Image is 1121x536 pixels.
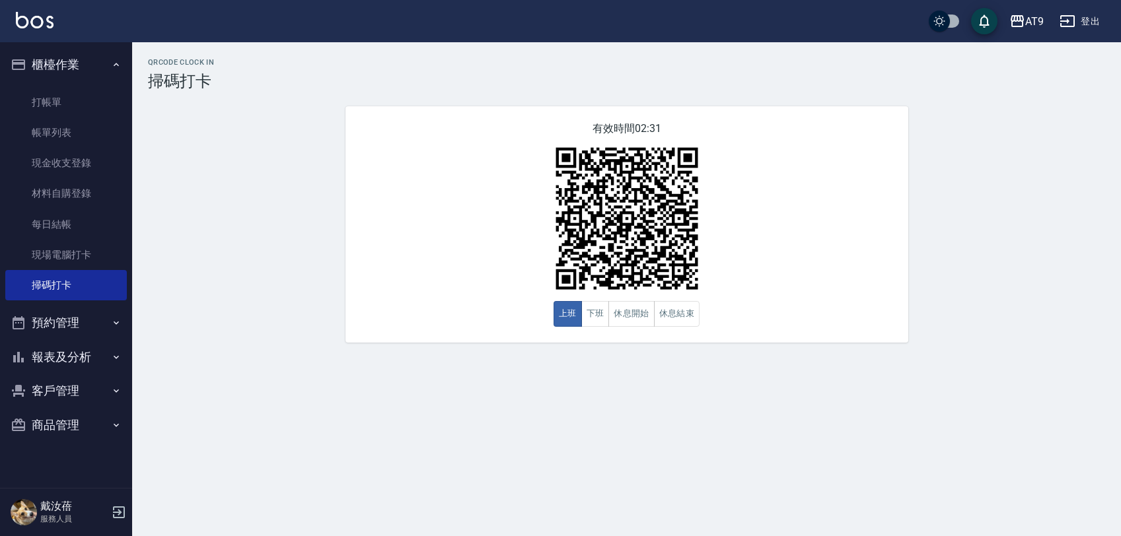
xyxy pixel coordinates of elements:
button: 預約管理 [5,306,127,340]
button: 下班 [581,301,610,327]
div: AT9 [1025,13,1044,30]
img: Person [11,499,37,525]
a: 掃碼打卡 [5,270,127,300]
button: 登出 [1054,9,1105,34]
a: 材料自購登錄 [5,178,127,209]
a: 每日結帳 [5,209,127,240]
button: save [971,8,997,34]
h5: 戴汝蓓 [40,500,108,513]
a: 現場電腦打卡 [5,240,127,270]
a: 現金收支登錄 [5,148,127,178]
p: 服務人員 [40,513,108,525]
a: 打帳單 [5,87,127,117]
h2: QRcode Clock In [148,58,1105,67]
button: 上班 [554,301,582,327]
button: 商品管理 [5,408,127,442]
h3: 掃碼打卡 [148,72,1105,90]
button: 報表及分析 [5,340,127,374]
button: 休息開始 [608,301,655,327]
div: 有效時間 02:31 [345,106,908,343]
button: AT9 [1004,8,1049,35]
button: 櫃檯作業 [5,48,127,82]
a: 帳單列表 [5,117,127,148]
img: Logo [16,12,54,28]
button: 休息結束 [654,301,700,327]
button: 客戶管理 [5,374,127,408]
